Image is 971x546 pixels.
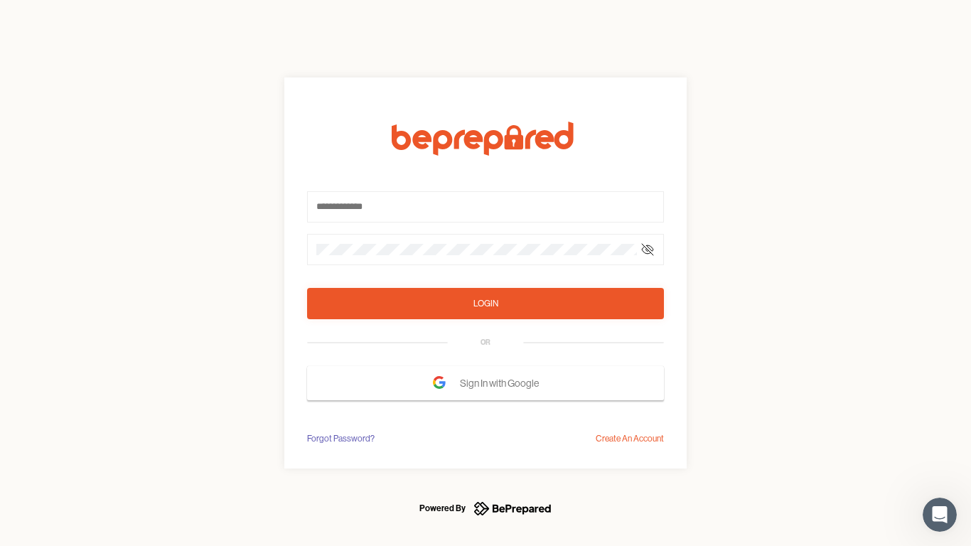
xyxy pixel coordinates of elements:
div: Powered By [419,500,466,517]
button: Sign In with Google [307,366,664,400]
div: Create An Account [596,432,664,446]
button: Login [307,288,664,319]
iframe: Intercom live chat [923,498,957,532]
div: Login [473,296,498,311]
span: Sign In with Google [460,370,546,396]
div: OR [481,337,490,348]
div: Forgot Password? [307,432,375,446]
